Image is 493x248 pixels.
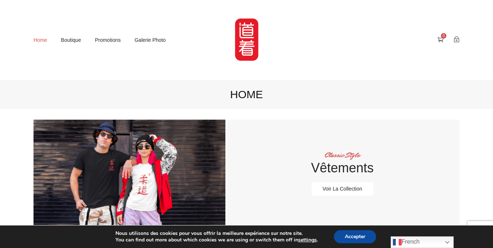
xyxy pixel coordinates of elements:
img: fr [393,238,402,247]
a: Galerie photo [134,35,166,46]
img: MartialShirt [228,13,265,67]
a: Voir la collection [312,182,373,196]
h3: Home [33,87,460,101]
a: 0 [438,36,443,43]
img: vetement martialshirt [33,120,225,226]
a: Promotions [95,35,121,46]
button: Accepter [334,230,376,243]
p: You can find out more about which cookies we are using or switch them off in . [115,237,318,243]
p: Nous utilisons des cookies pour vous offrir la meilleure expérience sur notre site. [115,230,318,237]
h3: Classic Style [225,150,460,160]
h3: Vêtements [225,160,460,177]
a: Home [33,35,47,46]
a: Boutique [61,35,81,46]
span: 0 [441,33,446,39]
a: French [391,236,454,248]
button: settings [298,237,317,243]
